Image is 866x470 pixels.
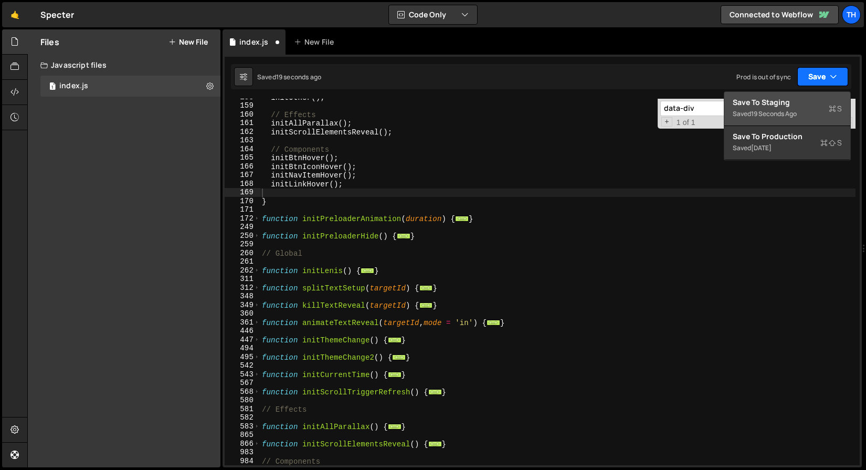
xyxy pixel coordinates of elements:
div: 984 [225,457,260,466]
span: ... [487,319,500,325]
div: 311 [225,275,260,284]
div: Code Only [724,91,851,161]
div: 169 [225,188,260,197]
span: ... [456,215,469,221]
div: 172 [225,214,260,223]
div: 583 [225,422,260,431]
div: 16840/46037.js [40,76,220,97]
button: Save to ProductionS Saved[DATE] [724,126,850,160]
div: 167 [225,171,260,180]
div: 582 [225,413,260,422]
div: 349 [225,301,260,310]
div: Saved [733,108,842,120]
div: 568 [225,388,260,396]
button: Code Only [389,5,477,24]
span: ... [388,423,402,429]
div: 543 [225,370,260,379]
span: S [820,138,842,148]
div: 160 [225,110,260,119]
div: 249 [225,223,260,232]
div: 261 [225,257,260,266]
span: ... [419,285,433,290]
input: Search for [660,101,792,116]
span: 1 of 1 [672,118,700,127]
div: Saved [733,142,842,154]
div: 168 [225,180,260,189]
div: 262 [225,266,260,275]
span: ... [361,267,375,273]
span: ... [428,389,442,394]
div: 495 [225,353,260,362]
div: 161 [225,119,260,128]
div: 165 [225,153,260,162]
div: 580 [225,396,260,405]
div: 166 [225,162,260,171]
span: ... [419,302,433,308]
div: 494 [225,344,260,353]
div: 446 [225,327,260,336]
div: 19 seconds ago [276,72,321,81]
div: 259 [225,240,260,249]
div: 361 [225,318,260,327]
span: Toggle Replace mode [661,117,672,127]
div: 348 [225,292,260,301]
span: ... [388,371,402,377]
div: 865 [225,431,260,440]
button: Save to StagingS Saved19 seconds ago [724,92,850,126]
h2: Files [40,36,59,48]
div: 542 [225,361,260,370]
button: Save [797,67,848,86]
a: 🤙 [2,2,28,27]
div: 447 [225,336,260,344]
div: [DATE] [751,143,772,152]
div: 250 [225,232,260,241]
button: New File [168,38,208,46]
span: S [829,103,842,114]
a: Connected to Webflow [721,5,839,24]
div: 162 [225,128,260,137]
div: 260 [225,249,260,258]
span: ... [388,337,402,342]
div: index.js [239,37,268,47]
div: 159 [225,101,260,110]
div: index.js [59,81,88,91]
div: 360 [225,309,260,318]
div: Prod is out of sync [736,72,791,81]
div: 312 [225,284,260,293]
div: 171 [225,205,260,214]
div: 581 [225,405,260,414]
span: ... [393,354,406,360]
div: 19 seconds ago [751,109,797,118]
div: 170 [225,197,260,206]
a: Th [842,5,861,24]
div: New File [294,37,338,47]
div: 567 [225,379,260,388]
div: 983 [225,448,260,457]
div: 163 [225,136,260,145]
span: ... [397,233,410,238]
span: ... [428,441,442,446]
span: 1 [49,83,56,91]
div: Save to Production [733,131,842,142]
div: 866 [225,440,260,448]
div: 164 [225,145,260,154]
div: Save to Staging [733,97,842,108]
div: Saved [257,72,321,81]
div: Specter [40,8,74,21]
div: Javascript files [28,55,220,76]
